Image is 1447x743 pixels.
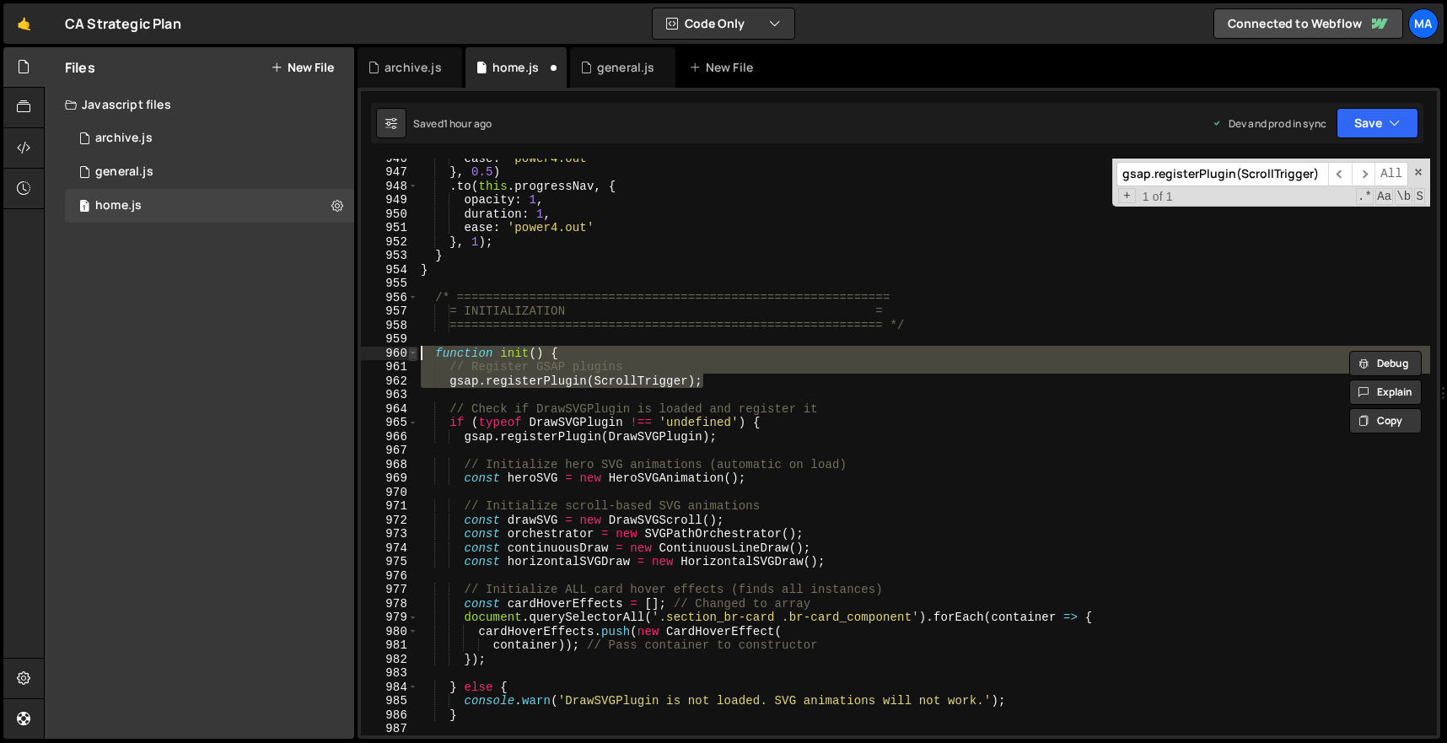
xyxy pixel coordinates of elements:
div: Javascript files [45,88,354,121]
div: 17131/47267.js [65,189,354,223]
div: 984 [361,681,418,695]
div: 983 [361,666,418,681]
div: 987 [361,722,418,736]
div: archive.js [95,131,153,146]
button: New File [271,61,334,74]
div: 976 [361,569,418,584]
div: 965 [361,416,418,430]
span: 1 [79,201,89,214]
span: Whole Word Search [1395,188,1412,205]
div: 950 [361,207,418,222]
span: Toggle Replace mode [1118,188,1136,204]
div: 975 [361,555,418,569]
div: 985 [361,694,418,708]
div: 967 [361,444,418,458]
div: 949 [361,193,418,207]
button: Code Only [653,8,794,39]
button: Save [1337,108,1418,138]
span: Search In Selection [1414,188,1425,205]
span: ​ [1328,162,1352,186]
div: 971 [361,499,418,514]
a: 🤙 [3,3,45,44]
div: 972 [361,514,418,528]
div: general.js [597,59,655,76]
span: 1 of 1 [1136,190,1180,204]
div: 946 [361,152,418,166]
span: CaseSensitive Search [1375,188,1393,205]
div: 951 [361,221,418,235]
div: 960 [361,347,418,361]
div: 953 [361,249,418,263]
a: Ma [1408,8,1439,39]
div: 973 [361,527,418,541]
div: 961 [361,360,418,374]
div: 952 [361,235,418,250]
button: Explain [1349,380,1422,405]
div: Saved [413,116,492,131]
div: 974 [361,541,418,556]
div: 17131/47264.js [65,155,354,189]
div: 947 [361,165,418,180]
h2: Files [65,58,95,77]
div: New File [689,59,760,76]
div: 962 [361,374,418,389]
div: 948 [361,180,418,194]
div: home.js [492,59,539,76]
a: Connected to Webflow [1213,8,1403,39]
div: 978 [361,597,418,611]
div: 963 [361,388,418,402]
button: Copy [1349,408,1422,433]
div: 977 [361,583,418,597]
div: 954 [361,263,418,277]
div: 1 hour ago [444,116,492,131]
div: 968 [361,458,418,472]
span: Alt-Enter [1374,162,1408,186]
div: home.js [95,198,142,213]
div: 966 [361,430,418,444]
input: Search for [1116,162,1328,186]
div: 980 [361,625,418,639]
div: 17131/47521.js [65,121,354,155]
div: 986 [361,708,418,723]
div: 957 [361,304,418,319]
div: 958 [361,319,418,333]
div: 955 [361,277,418,291]
div: 964 [361,402,418,417]
button: Debug [1349,351,1422,376]
div: 981 [361,638,418,653]
div: 959 [361,332,418,347]
div: CA Strategic Plan [65,13,181,34]
div: 979 [361,611,418,625]
div: 982 [361,653,418,667]
div: 969 [361,471,418,486]
div: general.js [95,164,153,180]
span: ​ [1352,162,1375,186]
div: Dev and prod in sync [1212,116,1326,131]
span: RegExp Search [1356,188,1374,205]
div: archive.js [385,59,442,76]
div: 956 [361,291,418,305]
div: 970 [361,486,418,500]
